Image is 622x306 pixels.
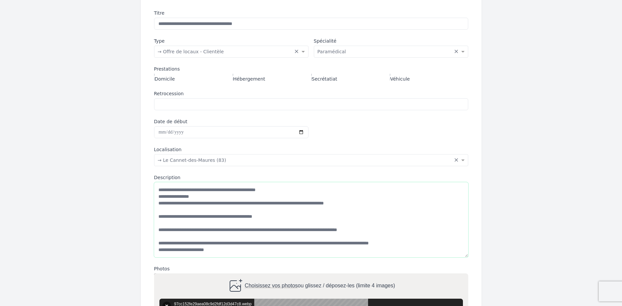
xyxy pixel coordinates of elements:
label: Spécialité [314,38,468,44]
label: Localisation [154,146,468,153]
span: Clear all [454,157,460,163]
label: Titre [154,10,468,16]
span: Clear all [294,48,300,55]
label: Véhicule [390,74,410,82]
input: Secrétatiat [311,74,312,81]
label: Hébergement [233,74,265,82]
div: ou glissez / déposez-les (limite 4 images) [227,278,395,294]
input: Domicile [154,74,155,81]
span: Choisissez vos photos [245,283,298,289]
label: Type [154,38,309,44]
label: Retrocession [154,90,468,97]
label: Date de début [154,118,309,125]
label: Secrétatiat [311,74,337,82]
label: Domicile [154,74,175,82]
div: Prestations [154,66,468,72]
span: Clear all [454,48,460,55]
label: Description [154,174,468,181]
label: Photos [154,265,468,272]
